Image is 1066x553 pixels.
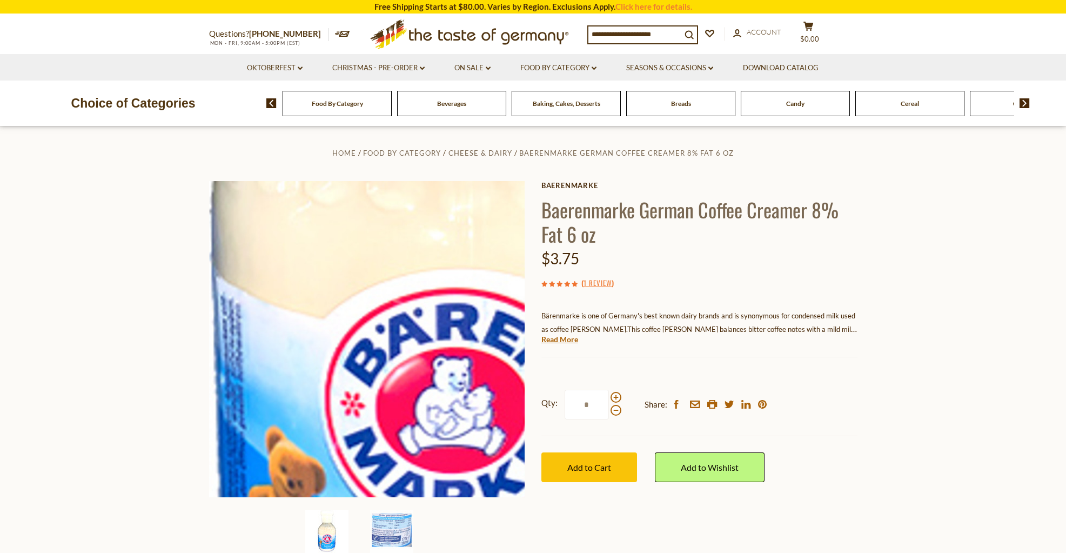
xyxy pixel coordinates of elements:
strong: Qty: [541,396,558,410]
p: Questions? [209,27,329,41]
button: $0.00 [793,21,825,48]
input: Qty: [565,390,609,419]
a: On Sale [454,62,491,74]
a: Cereal [901,99,919,108]
span: Share: [645,398,667,411]
a: Baerenmarke German Coffee Creamer 8% Fat 6 oz [519,149,734,157]
h1: Baerenmarke German Coffee Creamer 8% Fat 6 oz [541,197,857,246]
span: $3.75 [541,249,579,268]
span: Add to Cart [567,462,611,472]
img: next arrow [1020,98,1030,108]
a: Candy [786,99,804,108]
span: Account [747,28,781,36]
a: Download Catalog [743,62,819,74]
a: Baking, Cakes, Desserts [533,99,600,108]
span: MON - FRI, 9:00AM - 5:00PM (EST) [209,40,301,46]
a: Add to Wishlist [655,452,765,482]
a: Food By Category [520,62,596,74]
a: Home [332,149,356,157]
a: Click here for details. [615,2,692,11]
span: ( ) [581,277,614,288]
a: Breads [671,99,691,108]
a: Cheese & Dairy [448,149,512,157]
img: previous arrow [266,98,277,108]
a: Food By Category [312,99,363,108]
button: Add to Cart [541,452,637,482]
a: Food By Category [363,149,441,157]
span: Bärenmarke is one of Germany's best known dairy brands and is synonymous for condensed milk used ... [541,311,855,334]
span: $0.00 [800,35,819,43]
a: Account [733,26,781,38]
img: Baerenmarke German Coffee Creamer 8% Fat 6 oz [370,510,413,553]
a: [PHONE_NUMBER] [249,29,321,38]
a: Oktoberfest [247,62,303,74]
a: Beverages [437,99,466,108]
a: 1 Review [584,277,612,289]
a: Christmas - PRE-ORDER [332,62,425,74]
a: Read More [541,334,578,345]
a: Seasons & Occasions [626,62,713,74]
a: Baerenmarke [541,181,857,190]
img: Baerenmarke German Coffee Creamer 8% Fat 6 oz [305,510,348,553]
